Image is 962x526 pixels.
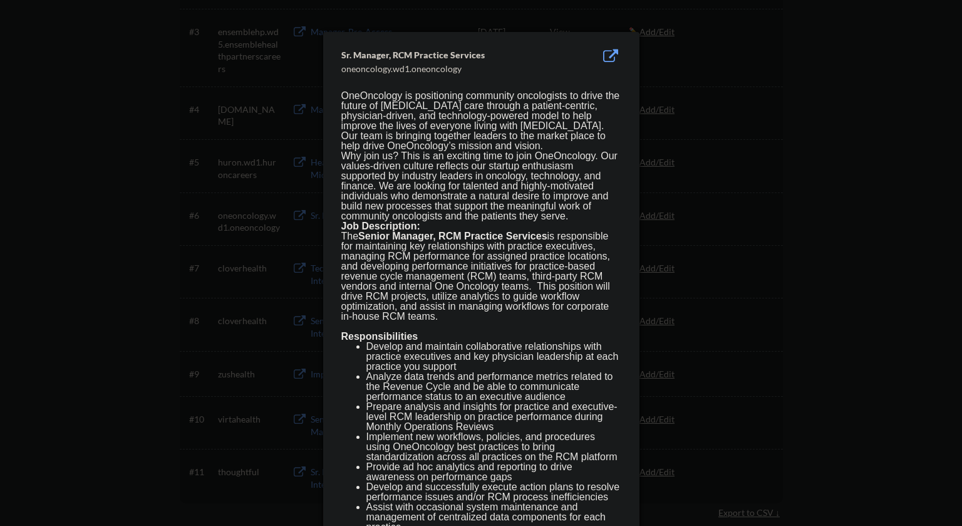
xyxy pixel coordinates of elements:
p: The is responsible for maintaining key relationships with practice executives, managing RCM perfo... [341,231,621,332]
b: Senior Manager, RCM Practice Services [358,231,547,241]
div: Sr. Manager, RCM Practice Services [341,49,558,61]
span: Prepare analysis and insights for practice and executive-level RCM leadership on practice perform... [366,401,618,432]
span: OneOncology is positioning community oncologists to drive the future of [MEDICAL_DATA] care throu... [341,90,620,151]
p: Why join us? This is an exciting time to join OneOncology. Our values-driven culture reflects our... [341,151,621,221]
div: oneoncology.wd1.oneoncology [341,63,558,75]
b: Job Description: [341,221,420,231]
p: Develop and maintain collaborative relationships with practice executives and key physician leade... [366,342,621,372]
span: Implement new workflows, policies, and procedures using OneOncology best practices to bring stand... [366,431,618,462]
p: Analyze data trends and performance metrics related to the Revenue Cycle and be able to communica... [366,372,621,402]
span: Develop and successfully execute action plans to resolve performance issues and/or RCM process in... [366,481,620,502]
b: Responsibilities [341,331,418,342]
span: Provide ad hoc analytics and reporting to drive awareness on performance gaps [366,461,572,482]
